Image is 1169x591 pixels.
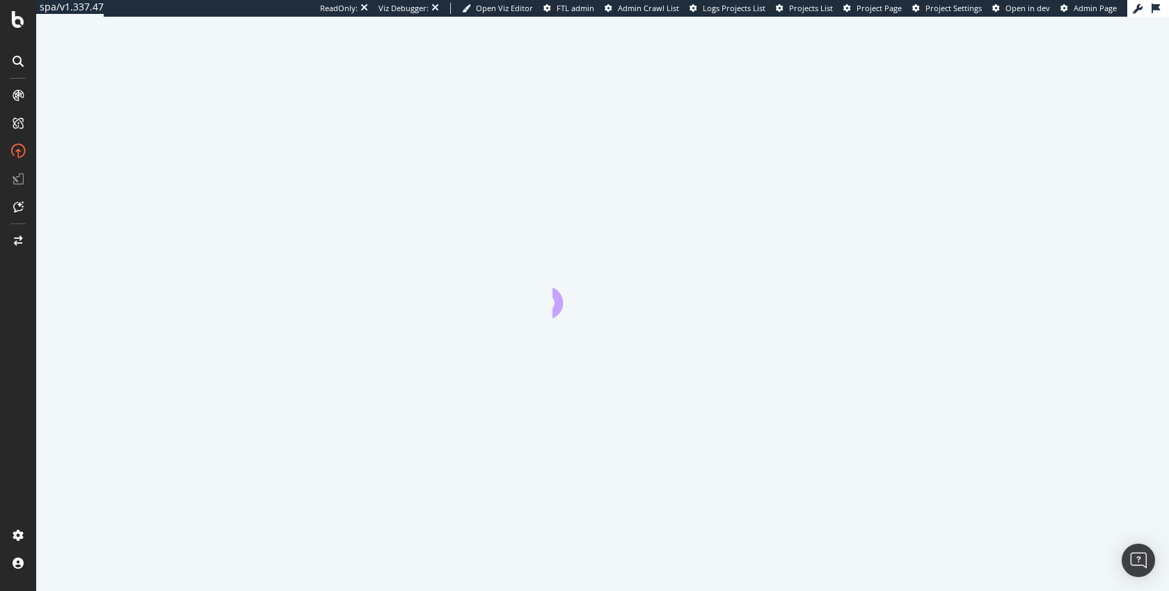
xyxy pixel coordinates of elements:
a: Project Settings [912,3,982,14]
div: ReadOnly: [320,3,358,14]
span: FTL admin [557,3,594,13]
span: Logs Projects List [703,3,765,13]
div: Open Intercom Messenger [1122,544,1155,577]
span: Projects List [789,3,833,13]
span: Admin Page [1074,3,1117,13]
a: Projects List [776,3,833,14]
a: Open in dev [992,3,1050,14]
span: Project Settings [925,3,982,13]
a: Project Page [843,3,902,14]
span: Open in dev [1005,3,1050,13]
a: Admin Crawl List [605,3,679,14]
a: Logs Projects List [690,3,765,14]
a: Open Viz Editor [462,3,533,14]
div: animation [552,268,653,318]
span: Project Page [857,3,902,13]
span: Open Viz Editor [476,3,533,13]
a: Admin Page [1060,3,1117,14]
a: FTL admin [543,3,594,14]
span: Admin Crawl List [618,3,679,13]
div: Viz Debugger: [379,3,429,14]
